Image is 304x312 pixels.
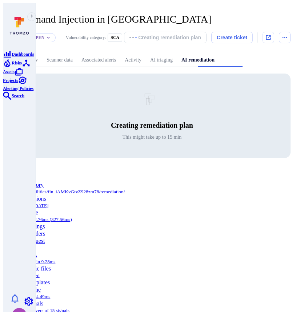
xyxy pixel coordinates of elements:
[129,37,137,38] img: Loading...
[3,59,22,66] a: Risks
[146,54,177,67] a: AI triaging
[108,33,122,42] div: SCA
[3,92,24,98] a: Search
[24,298,33,304] a: Settings
[32,35,44,40] button: Open
[13,13,211,25] span: Command Injection in [GEOGRAPHIC_DATA]
[211,32,252,43] button: Create ticket
[3,86,33,91] span: Alerting Policies
[177,54,219,67] a: AI remediation
[17,182,125,194] a: History/vulnerabilities/fin_iAMKvGtvZ928zm78/remediation/
[3,78,18,83] span: Projects
[17,189,125,194] small: /vulnerabilities/fin_iAMKvGtvZ928zm78/remediation/
[5,293,24,304] button: Notifications
[13,54,291,67] div: Vulnerability tabs
[263,32,274,43] div: Open original issue
[134,90,170,114] div: loading spinner
[77,54,120,67] a: Associated alerts
[17,209,72,222] a: TimeCPU: 192.76ms (327.56ms)
[17,252,55,264] a: SQL7 queries in 9.28ms
[42,54,77,67] a: Scanner data
[27,12,36,21] button: Expand navigation menu
[66,35,106,40] span: Vulnerability category:
[3,69,15,74] span: Assets
[26,279,50,285] a: Templates
[17,238,45,250] a: Requestfrontend
[279,32,291,43] button: Options menu
[123,134,182,141] span: This might take up to 15 min
[12,93,24,98] span: Search
[12,60,22,66] span: Risks
[111,120,193,130] span: Creating remediation plan
[46,35,51,40] button: Expand dropdown
[17,259,55,264] small: 7 queries in 9.28ms
[124,32,207,43] button: Creating remediation plan
[3,51,34,57] a: Dashboards
[17,217,72,222] small: CPU: 192.76ms (327.56ms)
[17,273,40,278] small: 0 files used
[120,54,146,67] a: Activity
[26,223,45,229] a: Settings
[3,77,33,91] a: Alerting Policies
[12,52,34,57] span: Dashboards
[29,14,34,20] i: Expand navigation menu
